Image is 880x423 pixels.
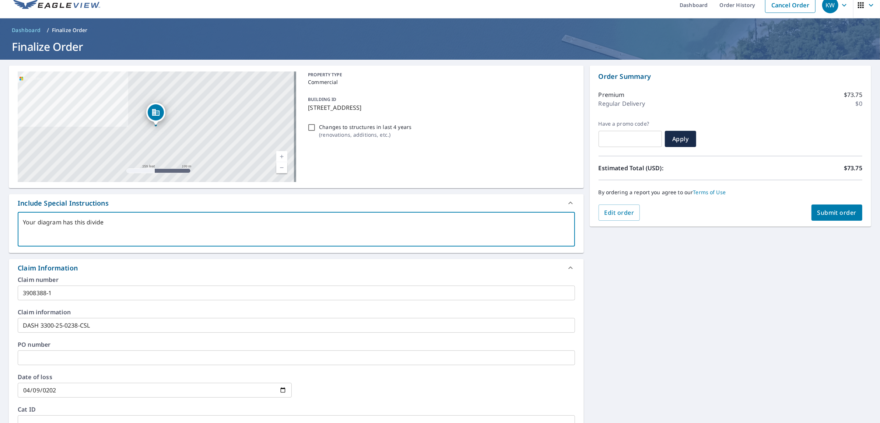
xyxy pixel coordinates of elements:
[47,26,49,35] li: /
[12,27,41,34] span: Dashboard
[599,99,645,108] p: Regular Delivery
[599,90,625,99] p: Premium
[9,194,584,212] div: Include Special Instructions
[308,103,572,112] p: [STREET_ADDRESS]
[844,90,862,99] p: $73.75
[811,204,863,221] button: Submit order
[276,162,287,173] a: Current Level 17, Zoom Out
[599,164,730,172] p: Estimated Total (USD):
[665,131,696,147] button: Apply
[599,71,862,81] p: Order Summary
[18,406,575,412] label: Cat ID
[18,263,78,273] div: Claim Information
[276,151,287,162] a: Current Level 17, Zoom In
[308,78,572,86] p: Commercial
[599,204,640,221] button: Edit order
[18,277,575,283] label: Claim number
[146,103,165,126] div: Dropped pin, building 1, Commercial property, 121 Lost Spur Horseshoe Bay, TX 78657
[18,374,292,380] label: Date of loss
[9,24,871,36] nav: breadcrumb
[599,120,662,127] label: Have a promo code?
[599,189,862,196] p: By ordering a report you agree to our
[319,131,411,139] p: ( renovations, additions, etc. )
[308,96,336,102] p: BUILDING ID
[844,164,862,172] p: $73.75
[693,189,726,196] a: Terms of Use
[18,198,109,208] div: Include Special Instructions
[23,219,570,240] textarea: Your diagram has this divide
[604,209,634,217] span: Edit order
[856,99,862,108] p: $0
[18,309,575,315] label: Claim information
[18,342,575,347] label: PO number
[671,135,690,143] span: Apply
[308,71,572,78] p: PROPERTY TYPE
[9,39,871,54] h1: Finalize Order
[817,209,857,217] span: Submit order
[319,123,411,131] p: Changes to structures in last 4 years
[9,259,584,277] div: Claim Information
[52,27,88,34] p: Finalize Order
[9,24,44,36] a: Dashboard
